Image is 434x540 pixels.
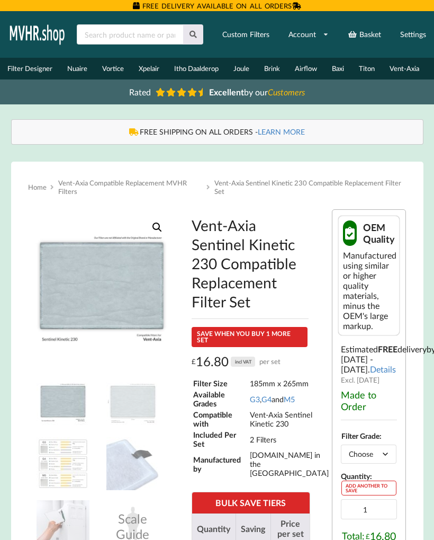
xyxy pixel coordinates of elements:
[259,353,281,370] span: per set
[129,87,151,97] span: Rated
[249,450,329,478] td: [DOMAIN_NAME] in the [GEOGRAPHIC_DATA]
[22,127,412,137] div: FREE SHIPPING ON ALL ORDERS -
[351,58,382,79] a: Titon
[226,58,257,79] a: Joule
[7,21,67,48] img: mvhr.shop.png
[250,395,260,404] a: G3
[343,250,395,331] div: Manufactured using similar or higher quality materials, minus the OEM's large markup.
[287,58,324,79] a: Airflow
[341,499,397,519] input: Product quantity
[268,87,305,97] i: Customers
[257,58,287,79] a: Brink
[37,437,89,490] img: A Table showing a comparison between G3, G4 and M5 for MVHR Filters and their efficiency at captu...
[341,376,379,384] span: Excl. [DATE]
[60,58,95,79] a: Nuaire
[131,58,167,79] a: Xpelair
[192,353,196,370] span: £
[209,87,244,97] b: Excellent
[249,410,329,429] td: Vent-Axia Sentinel Kinetic 230
[28,183,47,191] a: Home
[341,389,397,412] div: Made to Order
[192,492,310,513] th: BULK SAVE TIERS
[209,87,305,97] span: by our
[249,378,329,388] td: 185mm x 265mm
[363,222,395,245] span: OEM Quality
[341,481,396,495] div: ADD ANOTHER TO SAVE
[167,58,226,79] a: Itho Daalderop
[284,395,295,404] a: M5
[282,25,336,44] a: Account
[370,364,396,374] a: Details
[106,437,159,490] img: MVHR Filter with a Black Tag
[192,353,281,370] div: 16.80
[382,58,427,79] a: Vent-Axia
[231,357,255,367] div: incl VAT
[378,344,397,354] b: FREE
[193,378,248,388] td: Filter Size
[341,431,379,440] label: Filter Grade
[106,374,159,427] img: Dimensions and Filter Grade of the Vent-Axia Sentinel Kinetic 230 Compatible MVHR Filter Replacem...
[341,25,388,44] a: Basket
[192,327,308,347] div: SAVE WHEN YOU BUY 1 MORE SET
[148,218,167,237] a: View full-screen image gallery
[77,24,183,45] input: Search product name or part number...
[192,216,309,311] h1: Vent-Axia Sentinel Kinetic 230 Compatible Replacement Filter Set
[249,389,329,409] td: , and
[215,25,276,44] a: Custom Filters
[324,58,351,79] a: Baxi
[193,450,248,478] td: Manufactured by
[249,430,329,449] td: 2 Filters
[37,374,89,427] img: Vent-Axia Sentinel Kinetic 230 Compatible MVHR Filter Replacement Set from MVHR.shop
[58,179,187,196] a: Vent-Axia Compatible Replacement MVHR Filters
[193,389,248,409] td: Available Grades
[261,395,272,404] a: G4
[214,179,406,196] span: Vent-Axia Sentinel Kinetic 230 Compatible Replacement Filter Set
[193,410,248,429] td: Compatible with
[95,58,131,79] a: Vortice
[122,83,312,101] a: Rated Excellentby ourCustomers
[258,127,305,136] a: LEARN MORE
[193,430,248,449] td: Included Per Set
